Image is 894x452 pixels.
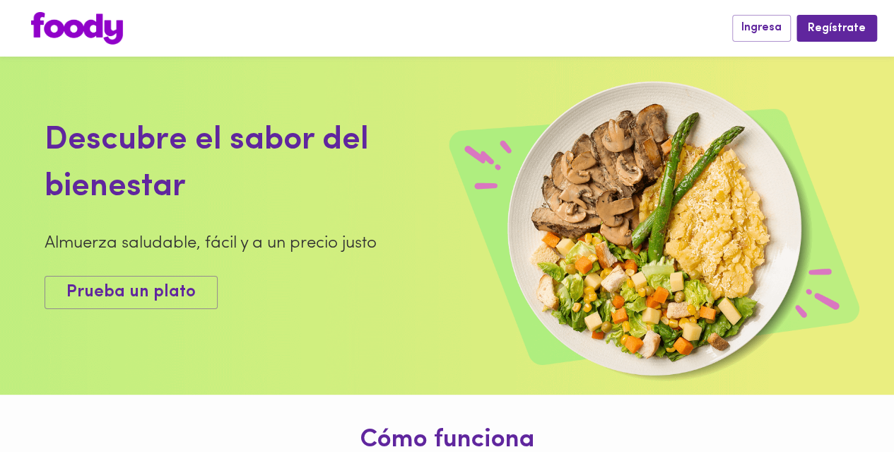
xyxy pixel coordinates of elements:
div: Descubre el sabor del bienestar [45,117,402,211]
span: Ingresa [741,21,782,35]
button: Prueba un plato [45,276,218,309]
img: logo.png [31,12,123,45]
span: Regístrate [808,22,866,35]
button: Regístrate [796,15,877,41]
iframe: Messagebird Livechat Widget [812,370,880,438]
div: Almuerza saludable, fácil y a un precio justo [45,231,402,255]
button: Ingresa [732,15,791,41]
span: Prueba un plato [66,282,196,303]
